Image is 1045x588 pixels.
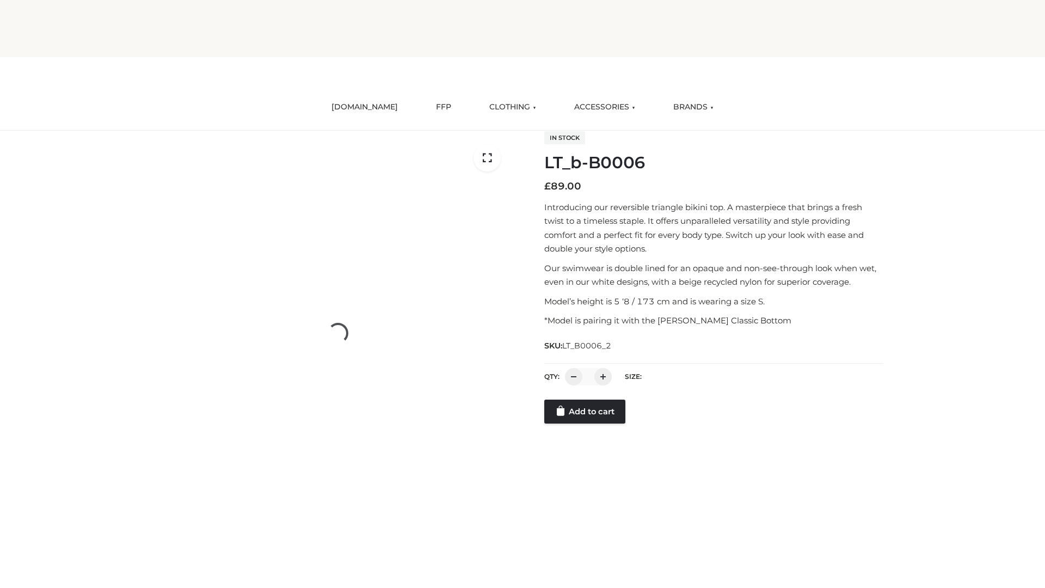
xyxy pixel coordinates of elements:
a: FFP [428,95,459,119]
a: BRANDS [665,95,722,119]
span: In stock [544,131,585,144]
a: CLOTHING [481,95,544,119]
p: Our swimwear is double lined for an opaque and non-see-through look when wet, even in our white d... [544,261,883,289]
label: QTY: [544,372,560,381]
bdi: 89.00 [544,180,581,192]
h1: LT_b-B0006 [544,153,883,173]
p: Introducing our reversible triangle bikini top. A masterpiece that brings a fresh twist to a time... [544,200,883,256]
a: ACCESSORIES [566,95,643,119]
span: £ [544,180,551,192]
p: Model’s height is 5 ‘8 / 173 cm and is wearing a size S. [544,295,883,309]
span: LT_B0006_2 [562,341,611,351]
a: Add to cart [544,400,625,424]
label: Size: [625,372,642,381]
p: *Model is pairing it with the [PERSON_NAME] Classic Bottom [544,314,883,328]
a: [DOMAIN_NAME] [323,95,406,119]
span: SKU: [544,339,612,352]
